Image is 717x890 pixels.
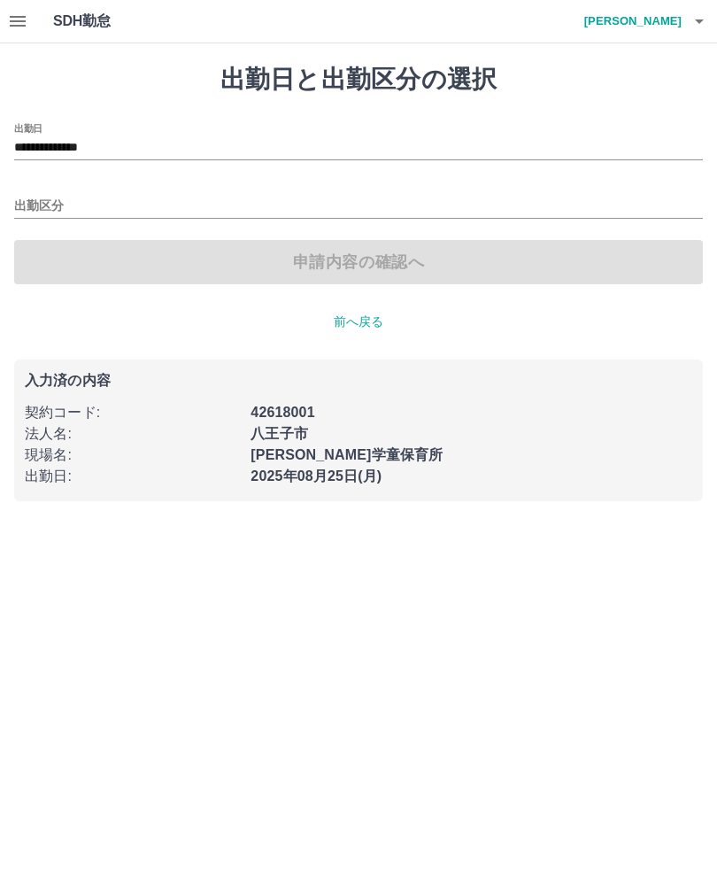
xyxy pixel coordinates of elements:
[14,65,703,95] h1: 出勤日と出勤区分の選択
[25,374,692,388] p: 入力済の内容
[14,313,703,331] p: 前へ戻る
[14,121,42,135] label: 出勤日
[25,445,240,466] p: 現場名 :
[25,402,240,423] p: 契約コード :
[251,426,308,441] b: 八王子市
[251,405,314,420] b: 42618001
[25,423,240,445] p: 法人名 :
[251,468,382,484] b: 2025年08月25日(月)
[25,466,240,487] p: 出勤日 :
[251,447,443,462] b: [PERSON_NAME]学童保育所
